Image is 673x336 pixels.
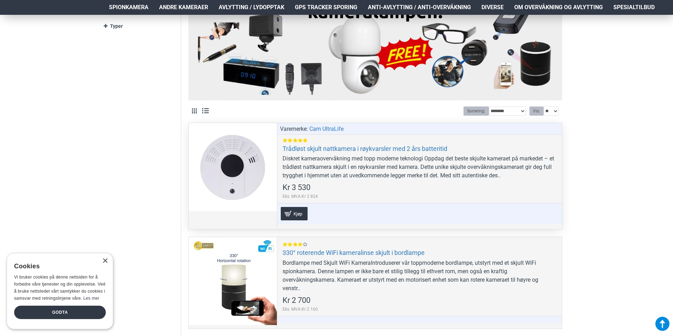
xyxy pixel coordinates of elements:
label: Sortering: [463,106,489,116]
span: Kjøp [292,212,304,216]
div: Close [102,258,108,264]
div: Godta [14,306,106,319]
div: Bordlampe med Skjult WiFi KameraIntroduserer vår toppmoderne bordlampe, utstyrt med et skjult WiF... [283,259,557,293]
span: Varemerke: [280,125,308,133]
span: Anti-avlytting / Anti-overvåkning [368,3,471,12]
span: GPS Tracker Sporing [295,3,357,12]
span: Kr 3 530 [283,184,310,191]
a: Les mer, opens a new window [83,296,99,301]
span: Andre kameraer [159,3,208,12]
span: Vi bruker cookies på denne nettsiden for å forbedre våre tjenester og din opplevelse. Ved å bruke... [14,275,105,300]
a: Cam UltraLife [309,125,344,133]
span: Avlytting / Lydopptak [219,3,284,12]
label: Vis: [529,106,544,116]
a: 330° roterende WiFi kameralinse skjult i bordlampe [283,249,425,257]
span: Eks. MVA:Kr 2 824 [283,193,318,200]
a: Typer [104,20,174,32]
span: Om overvåkning og avlytting [514,3,603,12]
div: Diskret kameraovervåkning med topp moderne teknologi Oppdag det beste skjulte kameraet på markede... [283,154,557,180]
span: Kr 2 700 [283,297,310,304]
span: Spionkamera [109,3,148,12]
div: Cookies [14,259,101,274]
span: Spesialtilbud [613,3,655,12]
a: 330° roterende WiFi kameralinse skjult i bordlampe 330° roterende WiFi kameralinse skjult i bordl... [189,237,277,325]
a: Trådløst skjult nattkamera i røykvarsler med 2 års batteritid [283,145,447,153]
span: Diverse [481,3,504,12]
span: Eks. MVA:Kr 2 160 [283,306,318,312]
a: Trådløst skjult nattkamera i røykvarsler med 2 års batteritid Trådløst skjult nattkamera i røykva... [189,123,277,211]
